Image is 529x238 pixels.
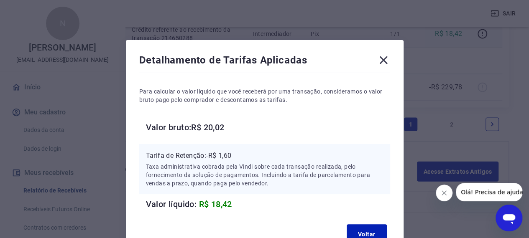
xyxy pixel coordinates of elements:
[146,162,383,187] p: Taxa administrativa cobrada pela Vindi sobre cada transação realizada, pelo fornecimento da soluç...
[139,53,390,70] div: Detalhamento de Tarifas Aplicadas
[146,197,390,211] h6: Valor líquido:
[496,205,522,231] iframe: Botão para abrir a janela de mensagens
[139,87,390,104] p: Para calcular o valor líquido que você receberá por uma transação, consideramos o valor bruto pag...
[146,121,390,134] h6: Valor bruto: R$ 20,02
[146,151,383,161] p: Tarifa de Retenção: -R$ 1,60
[456,183,522,201] iframe: Mensagem da empresa
[199,199,232,209] span: R$ 18,42
[436,185,452,201] iframe: Fechar mensagem
[5,6,70,13] span: Olá! Precisa de ajuda?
